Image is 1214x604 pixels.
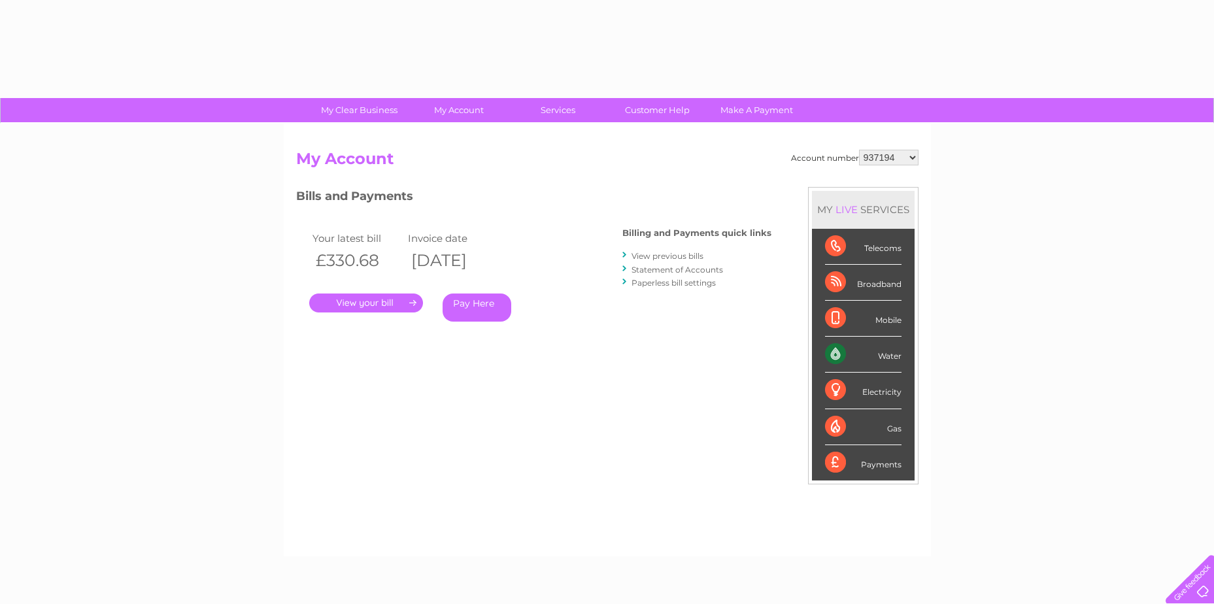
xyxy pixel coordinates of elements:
a: Make A Payment [703,98,811,122]
a: View previous bills [632,251,703,261]
a: Services [504,98,612,122]
a: Customer Help [603,98,711,122]
th: £330.68 [309,247,405,274]
a: My Clear Business [305,98,413,122]
h2: My Account [296,150,919,175]
h4: Billing and Payments quick links [622,228,771,238]
div: Account number [791,150,919,165]
div: Electricity [825,373,902,409]
h3: Bills and Payments [296,187,771,210]
div: MY SERVICES [812,191,915,228]
th: [DATE] [405,247,500,274]
td: Your latest bill [309,229,405,247]
a: . [309,294,423,312]
div: Payments [825,445,902,480]
a: Paperless bill settings [632,278,716,288]
a: Statement of Accounts [632,265,723,275]
div: Mobile [825,301,902,337]
div: Gas [825,409,902,445]
td: Invoice date [405,229,500,247]
a: Pay Here [443,294,511,322]
div: LIVE [833,203,860,216]
a: My Account [405,98,513,122]
div: Telecoms [825,229,902,265]
div: Broadband [825,265,902,301]
div: Water [825,337,902,373]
